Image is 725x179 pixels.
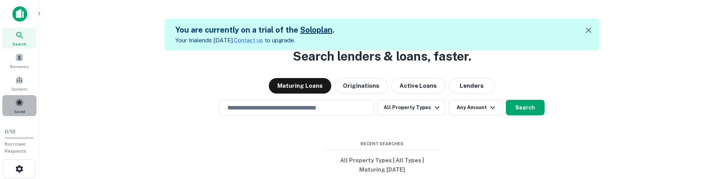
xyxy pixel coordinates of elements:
iframe: Chat Widget [686,117,725,154]
a: Contacts [2,73,36,94]
span: Search [12,41,26,47]
span: Contacts [12,86,27,92]
a: Saved [2,95,36,116]
button: Originations [334,78,388,94]
button: Lenders [448,78,495,94]
button: Maturing Loans [269,78,331,94]
a: Search [2,28,36,49]
a: Contact us [234,37,263,43]
p: Your trial ends [DATE]. to upgrade. [175,36,334,45]
button: All Property Types | All Types | Maturing [DATE] [324,153,440,177]
span: Saved [14,108,25,115]
a: Soloplan [300,25,332,35]
button: Any Amount [448,100,503,115]
span: Recent Searches [324,141,440,147]
button: All Property Types [377,100,445,115]
h3: Search lenders & loans, faster. [293,47,471,66]
span: Borrower Requests [5,141,26,154]
h5: You are currently on a trial of the . [175,24,334,36]
span: 0 / 10 [5,129,16,135]
a: Borrowers [2,50,36,71]
button: Search [506,100,545,115]
span: Borrowers [10,63,29,70]
img: capitalize-icon.png [12,6,27,22]
button: Active Loans [391,78,445,94]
